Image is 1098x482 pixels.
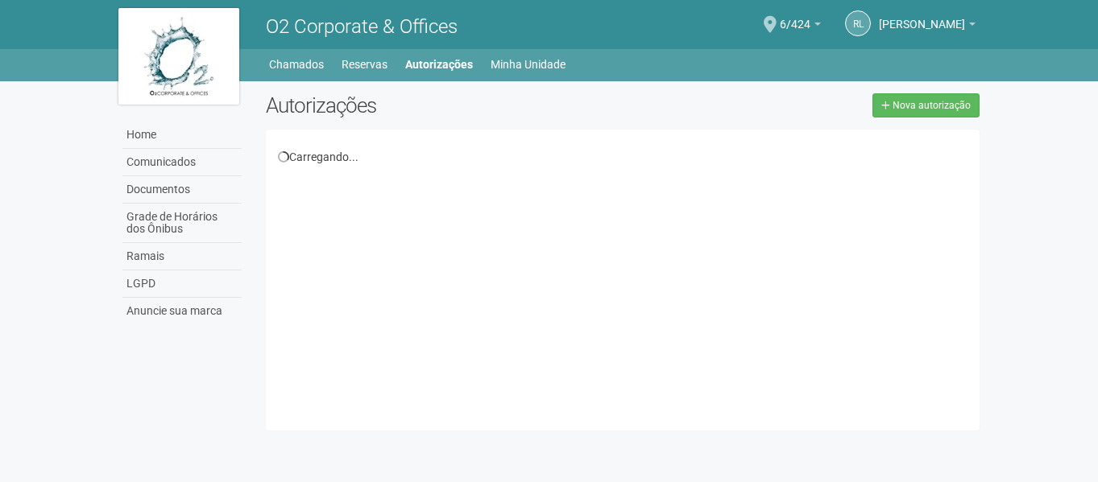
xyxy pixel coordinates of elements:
span: 6/424 [780,2,810,31]
span: Robson Luiz Ferraro Motta [879,2,965,31]
a: 6/424 [780,20,821,33]
a: Anuncie sua marca [122,298,242,324]
img: logo.jpg [118,8,239,105]
span: Nova autorização [893,100,971,111]
div: Carregando... [278,150,968,164]
a: LGPD [122,270,242,298]
a: Documentos [122,176,242,204]
a: Autorizações [405,53,473,76]
a: Ramais [122,243,242,270]
a: Minha Unidade [491,53,566,76]
a: RL [845,10,871,36]
a: Comunicados [122,149,242,176]
a: Home [122,122,242,149]
a: Grade de Horários dos Ônibus [122,204,242,243]
a: Nova autorização [872,93,980,117]
a: Reservas [342,53,387,76]
h2: Autorizações [266,93,611,117]
a: Chamados [269,53,324,76]
span: O2 Corporate & Offices [266,15,458,38]
a: [PERSON_NAME] [879,20,976,33]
